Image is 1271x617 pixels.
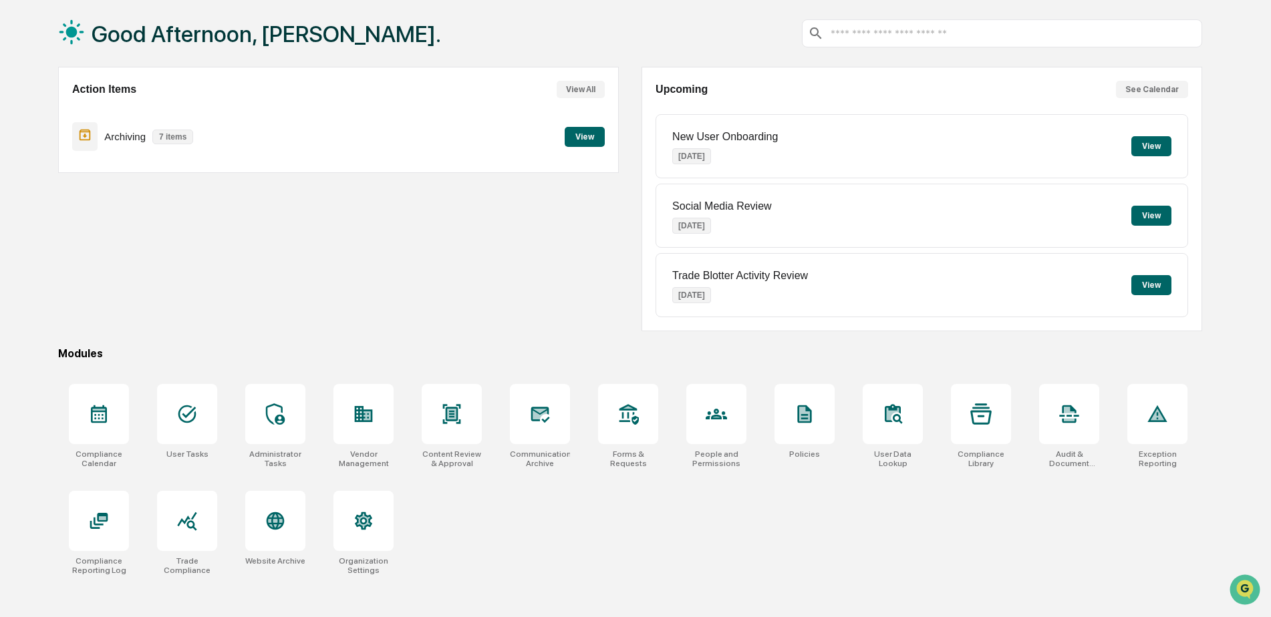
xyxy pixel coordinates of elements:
[97,170,108,180] div: 🗄️
[27,194,84,207] span: Data Lookup
[45,116,169,126] div: We're available if you need us!
[13,28,243,49] p: How can we help?
[333,449,394,468] div: Vendor Management
[565,130,605,142] a: View
[13,102,37,126] img: 1746055101610-c473b297-6a78-478c-a979-82029cc54cd1
[157,556,217,575] div: Trade Compliance
[672,218,711,234] p: [DATE]
[92,163,171,187] a: 🗄️Attestations
[72,83,136,95] h2: Action Items
[1228,573,1264,609] iframe: Open customer support
[863,449,923,468] div: User Data Lookup
[789,449,820,459] div: Policies
[104,131,146,142] p: Archiving
[45,102,219,116] div: Start new chat
[565,127,605,147] button: View
[1039,449,1099,468] div: Audit & Document Logs
[672,131,778,143] p: New User Onboarding
[69,556,129,575] div: Compliance Reporting Log
[1131,275,1171,295] button: View
[598,449,658,468] div: Forms & Requests
[166,449,208,459] div: User Tasks
[1131,136,1171,156] button: View
[672,270,808,282] p: Trade Blotter Activity Review
[27,168,86,182] span: Preclearance
[672,200,772,212] p: Social Media Review
[656,83,708,95] h2: Upcoming
[672,287,711,303] p: [DATE]
[245,449,305,468] div: Administrator Tasks
[13,195,24,206] div: 🔎
[672,148,711,164] p: [DATE]
[152,130,193,144] p: 7 items
[58,347,1202,360] div: Modules
[8,163,92,187] a: 🖐️Preclearance
[422,449,482,468] div: Content Review & Approval
[1131,206,1171,226] button: View
[686,449,746,468] div: People and Permissions
[510,449,570,468] div: Communications Archive
[245,556,305,566] div: Website Archive
[1127,449,1187,468] div: Exception Reporting
[133,226,162,236] span: Pylon
[1116,81,1188,98] button: See Calendar
[557,81,605,98] button: View All
[92,21,441,47] h1: Good Afternoon, [PERSON_NAME].
[333,556,394,575] div: Organization Settings
[94,226,162,236] a: Powered byPylon
[951,449,1011,468] div: Compliance Library
[110,168,166,182] span: Attestations
[69,449,129,468] div: Compliance Calendar
[13,170,24,180] div: 🖐️
[8,188,90,212] a: 🔎Data Lookup
[227,106,243,122] button: Start new chat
